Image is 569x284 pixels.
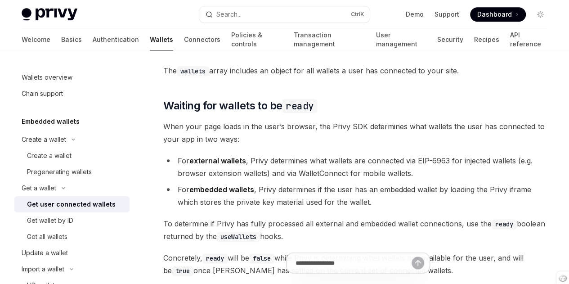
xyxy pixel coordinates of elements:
[163,120,553,145] span: When your page loads in the user’s browser, the Privy SDK determines what wallets the user has co...
[163,64,553,77] span: The array includes an object for all wallets a user has connected to your site.
[533,7,547,22] button: Toggle dark mode
[22,116,80,127] h5: Embedded wallets
[217,232,260,242] code: useWallets
[22,183,56,194] div: Get a wallet
[189,185,254,194] strong: embedded wallets
[412,257,424,269] button: Send message
[163,154,553,180] li: For , Privy determines what wallets are connected via EIP-6963 for injected wallets (e.g. browser...
[376,29,426,50] a: User management
[14,245,130,261] a: Update a wallet
[216,9,242,20] div: Search...
[231,29,283,50] a: Policies & controls
[492,219,517,229] code: ready
[163,183,553,208] li: For , Privy determines if the user has an embedded wallet by loading the Privy iframe which store...
[14,196,130,212] a: Get user connected wallets
[177,66,209,76] code: wallets
[163,99,317,113] span: Waiting for wallets to be
[27,231,67,242] div: Get all wallets
[294,29,365,50] a: Transaction management
[93,29,139,50] a: Authentication
[474,29,499,50] a: Recipes
[163,217,553,243] span: To determine if Privy has fully processed all external and embedded wallet connections, use the b...
[22,8,77,21] img: light logo
[14,164,130,180] a: Pregenerating wallets
[14,86,130,102] a: Chain support
[470,7,526,22] a: Dashboard
[22,248,68,258] div: Update a wallet
[27,167,92,177] div: Pregenerating wallets
[14,148,130,164] a: Create a wallet
[189,156,246,165] strong: external wallets
[282,99,317,113] code: ready
[22,134,66,145] div: Create a wallet
[437,29,463,50] a: Security
[150,29,173,50] a: Wallets
[61,29,82,50] a: Basics
[22,29,50,50] a: Welcome
[184,29,220,50] a: Connectors
[477,10,512,19] span: Dashboard
[22,88,63,99] div: Chain support
[510,29,547,50] a: API reference
[27,199,116,210] div: Get user connected wallets
[27,215,73,226] div: Get wallet by ID
[199,6,370,23] button: Search...CtrlK
[14,229,130,245] a: Get all wallets
[435,10,459,19] a: Support
[14,212,130,229] a: Get wallet by ID
[14,69,130,86] a: Wallets overview
[22,264,64,275] div: Import a wallet
[406,10,424,19] a: Demo
[22,72,72,83] div: Wallets overview
[351,11,364,18] span: Ctrl K
[27,150,72,161] div: Create a wallet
